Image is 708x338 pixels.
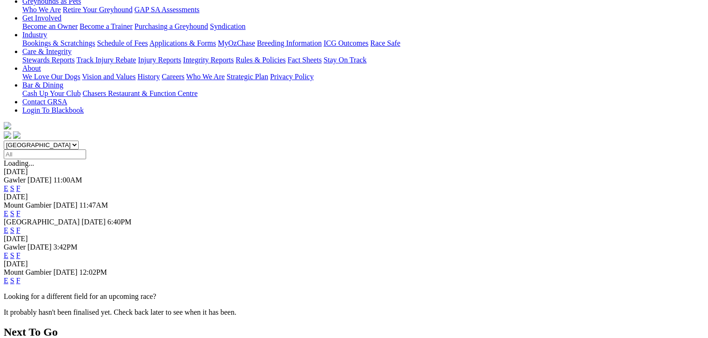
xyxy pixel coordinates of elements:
[4,184,8,192] a: E
[79,201,108,209] span: 11:47AM
[370,39,400,47] a: Race Safe
[22,89,704,98] div: Bar & Dining
[4,292,704,301] p: Looking for a different field for an upcoming race?
[22,64,41,72] a: About
[82,89,197,97] a: Chasers Restaurant & Function Centre
[236,56,286,64] a: Rules & Policies
[137,73,160,81] a: History
[227,73,268,81] a: Strategic Plan
[54,176,82,184] span: 11:00AM
[4,235,704,243] div: [DATE]
[54,201,78,209] span: [DATE]
[4,308,236,316] partial: It probably hasn't been finalised yet. Check back later to see when it has been.
[16,210,20,217] a: F
[270,73,314,81] a: Privacy Policy
[22,22,78,30] a: Become an Owner
[97,39,148,47] a: Schedule of Fees
[288,56,322,64] a: Fact Sheets
[22,22,704,31] div: Get Involved
[22,14,61,22] a: Get Involved
[4,226,8,234] a: E
[22,31,47,39] a: Industry
[10,277,14,284] a: S
[4,193,704,201] div: [DATE]
[22,106,84,114] a: Login To Blackbook
[76,56,136,64] a: Track Injury Rebate
[257,39,322,47] a: Breeding Information
[16,226,20,234] a: F
[22,6,704,14] div: Greyhounds as Pets
[162,73,184,81] a: Careers
[22,39,704,47] div: Industry
[22,6,61,14] a: Who We Are
[183,56,234,64] a: Integrity Reports
[4,268,52,276] span: Mount Gambier
[22,73,80,81] a: We Love Our Dogs
[54,268,78,276] span: [DATE]
[4,260,704,268] div: [DATE]
[82,73,135,81] a: Vision and Values
[22,47,72,55] a: Care & Integrity
[210,22,245,30] a: Syndication
[138,56,181,64] a: Injury Reports
[4,201,52,209] span: Mount Gambier
[16,251,20,259] a: F
[27,243,52,251] span: [DATE]
[10,226,14,234] a: S
[324,56,366,64] a: Stay On Track
[10,210,14,217] a: S
[13,131,20,139] img: twitter.svg
[218,39,255,47] a: MyOzChase
[54,243,78,251] span: 3:42PM
[135,6,200,14] a: GAP SA Assessments
[4,149,86,159] input: Select date
[63,6,133,14] a: Retire Your Greyhound
[4,122,11,129] img: logo-grsa-white.png
[4,159,34,167] span: Loading...
[324,39,368,47] a: ICG Outcomes
[22,39,95,47] a: Bookings & Scratchings
[81,218,106,226] span: [DATE]
[135,22,208,30] a: Purchasing a Greyhound
[4,243,26,251] span: Gawler
[4,251,8,259] a: E
[22,56,704,64] div: Care & Integrity
[4,218,80,226] span: [GEOGRAPHIC_DATA]
[22,98,67,106] a: Contact GRSA
[149,39,216,47] a: Applications & Forms
[22,89,81,97] a: Cash Up Your Club
[4,277,8,284] a: E
[80,22,133,30] a: Become a Trainer
[186,73,225,81] a: Who We Are
[108,218,132,226] span: 6:40PM
[4,210,8,217] a: E
[22,73,704,81] div: About
[27,176,52,184] span: [DATE]
[16,184,20,192] a: F
[10,251,14,259] a: S
[79,268,107,276] span: 12:02PM
[22,56,74,64] a: Stewards Reports
[16,277,20,284] a: F
[4,131,11,139] img: facebook.svg
[4,176,26,184] span: Gawler
[10,184,14,192] a: S
[22,81,63,89] a: Bar & Dining
[4,168,704,176] div: [DATE]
